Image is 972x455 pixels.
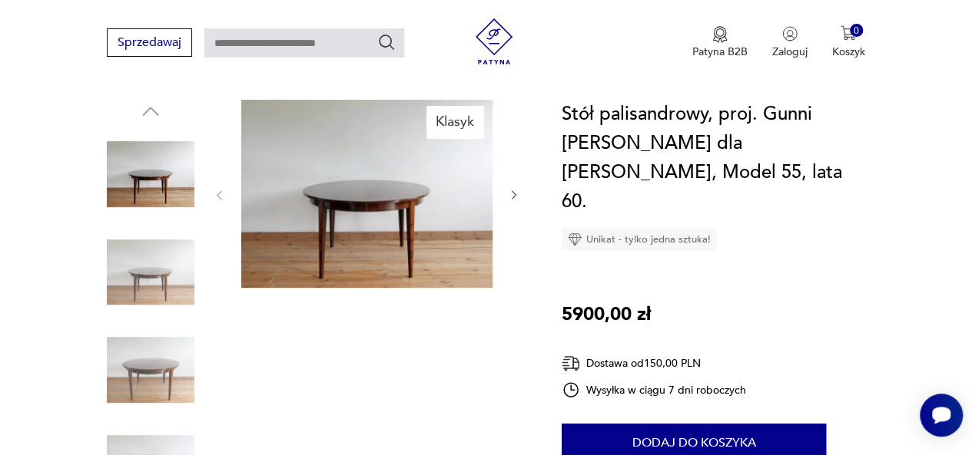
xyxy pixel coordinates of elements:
p: Zaloguj [772,45,808,60]
img: Zdjęcie produktu Stół palisandrowy, proj. Gunni Omann dla Omann Jun, Model 55, lata 60. [107,326,194,414]
p: 5900,00 zł [562,300,651,329]
iframe: Smartsupp widget button [920,394,963,437]
img: Ikona dostawy [562,354,580,373]
div: Klasyk [426,106,483,138]
img: Ikona koszyka [841,26,856,41]
div: Unikat - tylko jedna sztuka! [562,228,717,251]
div: 0 [850,25,863,38]
img: Patyna - sklep z meblami i dekoracjami vintage [471,18,517,64]
h1: Stół palisandrowy, proj. Gunni [PERSON_NAME] dla [PERSON_NAME], Model 55, lata 60. [562,100,865,216]
p: Patyna B2B [692,45,748,60]
a: Ikona medaluPatyna B2B [692,26,748,60]
button: Szukaj [377,33,396,51]
img: Ikona medalu [712,26,728,43]
button: 0Koszyk [832,26,865,60]
p: Koszyk [832,45,865,60]
img: Zdjęcie produktu Stół palisandrowy, proj. Gunni Omann dla Omann Jun, Model 55, lata 60. [107,130,194,218]
img: Ikonka użytkownika [782,26,798,41]
button: Patyna B2B [692,26,748,60]
div: Wysyłka w ciągu 7 dni roboczych [562,381,746,399]
img: Zdjęcie produktu Stół palisandrowy, proj. Gunni Omann dla Omann Jun, Model 55, lata 60. [241,100,493,288]
button: Sprzedawaj [107,28,192,57]
img: Zdjęcie produktu Stół palisandrowy, proj. Gunni Omann dla Omann Jun, Model 55, lata 60. [107,229,194,316]
div: Dostawa od 150,00 PLN [562,354,746,373]
button: Zaloguj [772,26,808,60]
img: Ikona diamentu [568,232,582,246]
a: Sprzedawaj [107,38,192,49]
